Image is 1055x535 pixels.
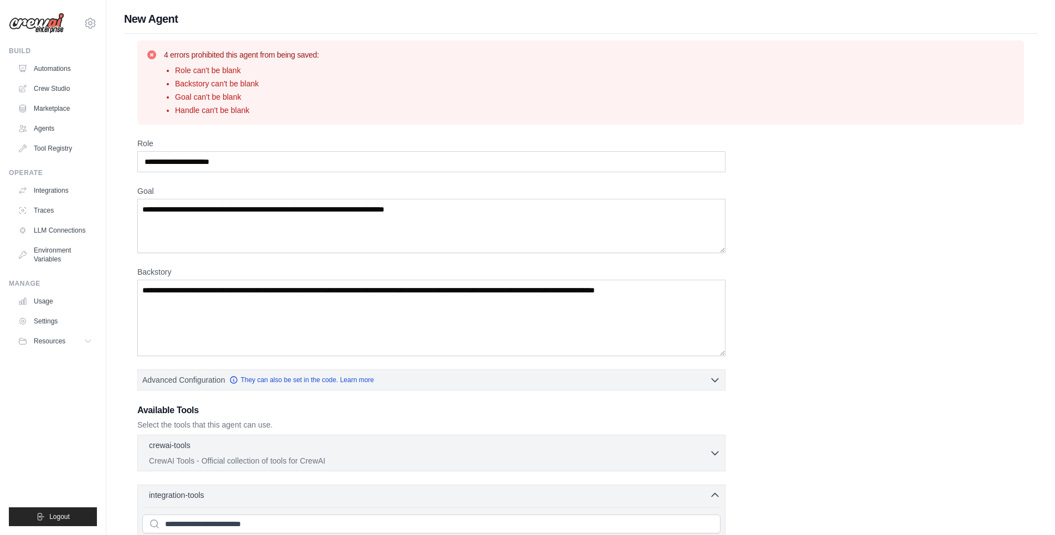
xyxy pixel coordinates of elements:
label: Role [137,138,725,149]
span: integration-tools [149,490,204,501]
button: integration-tools [142,490,721,501]
button: crewai-tools CrewAI Tools - Official collection of tools for CrewAI [142,440,721,466]
a: They can also be set in the code. Learn more [229,375,374,384]
li: Handle can't be blank [175,105,319,116]
p: Select the tools that this agent can use. [137,419,725,430]
label: Backstory [137,266,725,277]
a: Automations [13,60,97,78]
div: Build [9,47,97,55]
span: Advanced Configuration [142,374,225,385]
h3: Available Tools [137,404,725,417]
p: crewai-tools [149,440,191,451]
a: Environment Variables [13,241,97,268]
a: Crew Studio [13,80,97,97]
button: Advanced Configuration They can also be set in the code. Learn more [138,370,725,390]
a: LLM Connections [13,222,97,239]
img: Logo [9,13,64,34]
button: Logout [9,507,97,526]
a: Usage [13,292,97,310]
a: Agents [13,120,97,137]
a: Integrations [13,182,97,199]
h1: New Agent [124,11,1037,27]
button: Resources [13,332,97,350]
div: Operate [9,168,97,177]
div: Manage [9,279,97,288]
span: Resources [34,337,65,346]
li: Backstory can't be blank [175,78,319,89]
li: Goal can't be blank [175,91,319,102]
h3: 4 errors prohibited this agent from being saved: [164,49,319,60]
p: CrewAI Tools - Official collection of tools for CrewAI [149,455,709,466]
li: Role can't be blank [175,65,319,76]
span: Logout [49,512,70,521]
a: Traces [13,202,97,219]
label: Goal [137,186,725,197]
a: Marketplace [13,100,97,117]
a: Settings [13,312,97,330]
a: Tool Registry [13,140,97,157]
